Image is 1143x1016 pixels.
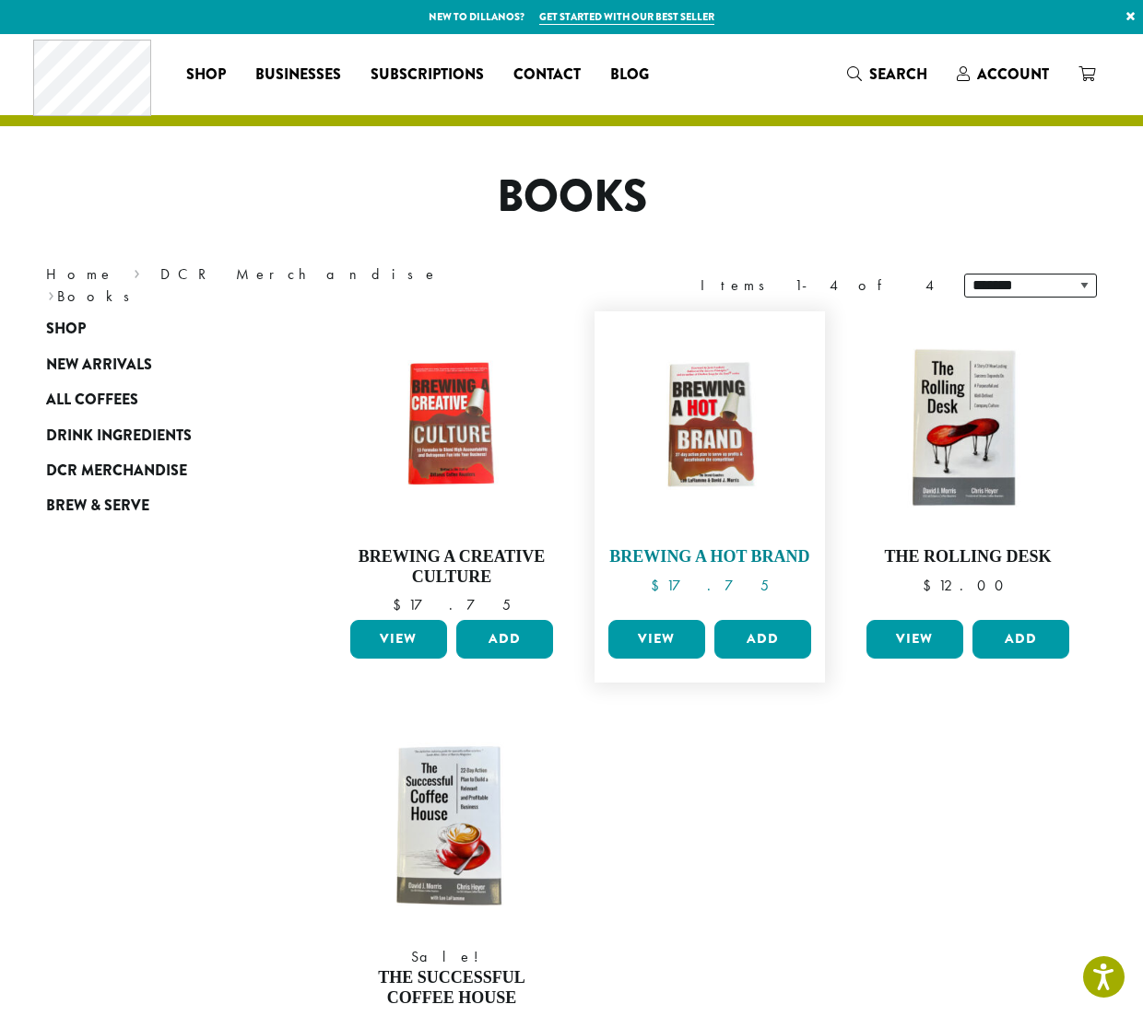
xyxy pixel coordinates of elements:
[46,488,267,523] a: Brew & Serve
[862,547,1074,567] h4: The Rolling Desk
[393,595,511,614] bdi: 17.75
[134,257,140,286] span: ›
[862,321,1074,613] a: The Rolling Desk $12.00
[46,311,267,346] a: Shop
[651,576,769,595] bdi: 17.75
[869,64,927,85] span: Search
[832,59,942,89] a: Search
[866,620,963,659] a: View
[46,460,187,483] span: DCR Merchandise
[346,547,558,587] h4: Brewing a Creative Culture
[604,547,816,567] h4: Brewing a Hot Brand
[346,946,558,968] span: Sale!
[32,170,1111,224] h1: Books
[46,389,138,412] span: All Coffees
[46,495,149,518] span: Brew & Serve
[923,576,1012,595] bdi: 12.00
[255,64,341,87] span: Businesses
[186,64,226,87] span: Shop
[48,279,54,308] span: ›
[608,620,705,659] a: View
[46,264,114,284] a: Home
[604,321,816,613] a: Brewing a Hot Brand $17.75
[604,321,816,532] img: BrewingAHotBrand1200x1200-300x300.jpg
[977,64,1049,85] span: Account
[46,318,86,341] span: Shop
[46,263,544,308] nav: Breadcrumb
[350,620,447,659] a: View
[371,64,484,87] span: Subscriptions
[346,321,558,532] img: BrewingACreativeCulture1200x1200-300x300.jpg
[972,620,1069,659] button: Add
[346,968,558,1008] h4: The Successful Coffee House
[701,274,937,297] div: Items 1-4 of 4
[346,321,558,613] a: Brewing a Creative Culture $17.75
[346,719,558,931] img: TheSuccessfulCoffeeHouse_1200x900-300x300.jpg
[456,620,553,659] button: Add
[923,576,938,595] span: $
[46,417,267,452] a: Drink Ingredients
[46,453,267,488] a: DCR Merchandise
[160,264,439,284] a: DCR Merchandise
[46,354,152,377] span: New Arrivals
[651,576,666,595] span: $
[539,9,714,25] a: Get started with our best seller
[46,347,267,382] a: New Arrivals
[862,321,1074,532] img: TheRollingDesk_1200x900-300x300.jpg
[513,64,581,87] span: Contact
[610,64,649,87] span: Blog
[171,60,241,89] a: Shop
[714,620,811,659] button: Add
[393,595,408,614] span: $
[46,382,267,417] a: All Coffees
[46,425,192,448] span: Drink Ingredients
